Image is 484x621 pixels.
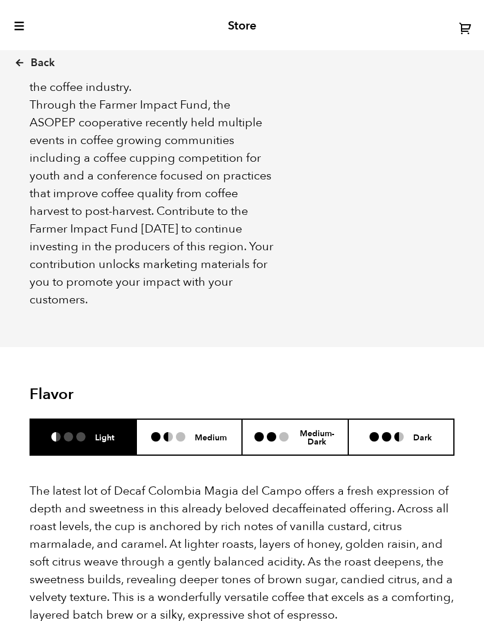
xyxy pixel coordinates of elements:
[298,428,336,446] h6: Medium-Dark
[413,432,432,442] h6: Dark
[95,432,115,442] h6: Light
[12,20,25,32] button: toggle-mobile-menu
[30,96,277,309] p: Through the Farmer Impact Fund, the ASOPEP cooperative recently held multiple events in coffee gr...
[228,19,256,33] h2: Store
[30,385,171,404] h2: Flavor
[195,432,227,442] h6: Medium
[31,56,55,70] span: Back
